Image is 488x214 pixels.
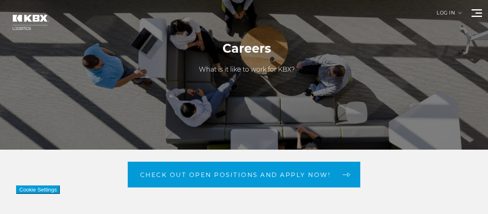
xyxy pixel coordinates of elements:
[437,10,461,21] div: Log in
[199,41,295,57] h1: Careers
[458,12,461,14] img: arrow
[140,172,331,178] span: Check out open positions and apply now!
[199,65,295,74] p: What is it like to work for KBX?
[16,185,60,194] button: Cookie Settings
[128,162,361,187] a: Check out open positions and apply now! arrow arrow
[6,8,54,37] img: kbx logo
